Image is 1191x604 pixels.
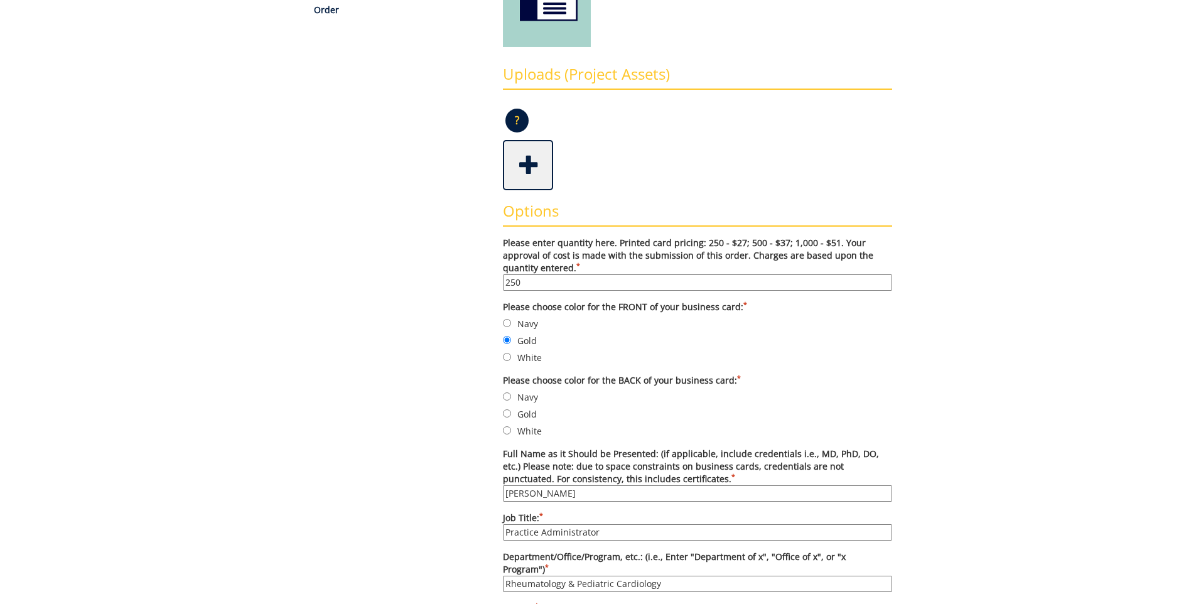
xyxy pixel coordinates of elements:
label: Please choose color for the BACK of your business card: [503,374,892,387]
input: Job Title:* [503,524,892,541]
input: Navy [503,319,511,327]
label: Gold [503,407,892,421]
input: White [503,426,511,434]
input: White [503,353,511,361]
p: Order [314,4,484,16]
input: Please enter quantity here. Printed card pricing: 250 - $27; 500 - $37; 1,000 - $51. Your approva... [503,274,892,291]
label: White [503,350,892,364]
p: ? [505,109,529,132]
input: Gold [503,409,511,418]
input: Full Name as it Should be Presented: (if applicable, include credentials i.e., MD, PhD, DO, etc.)... [503,485,892,502]
label: Department/Office/Program, etc.: (i.e., Enter "Department of x", "Office of x", or "x Program") [503,551,892,592]
label: Please enter quantity here. Printed card pricing: 250 - $27; 500 - $37; 1,000 - $51. Your approva... [503,237,892,291]
label: Full Name as it Should be Presented: (if applicable, include credentials i.e., MD, PhD, DO, etc.)... [503,448,892,502]
label: Please choose color for the FRONT of your business card: [503,301,892,313]
h3: Options [503,203,892,227]
label: Navy [503,316,892,330]
input: Gold [503,336,511,344]
input: Navy [503,392,511,401]
label: Navy [503,390,892,404]
input: Department/Office/Program, etc.: (i.e., Enter "Department of x", "Office of x", or "x Program")* [503,576,892,592]
label: Gold [503,333,892,347]
label: White [503,424,892,438]
label: Job Title: [503,512,892,541]
h3: Uploads (Project Assets) [503,66,892,90]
